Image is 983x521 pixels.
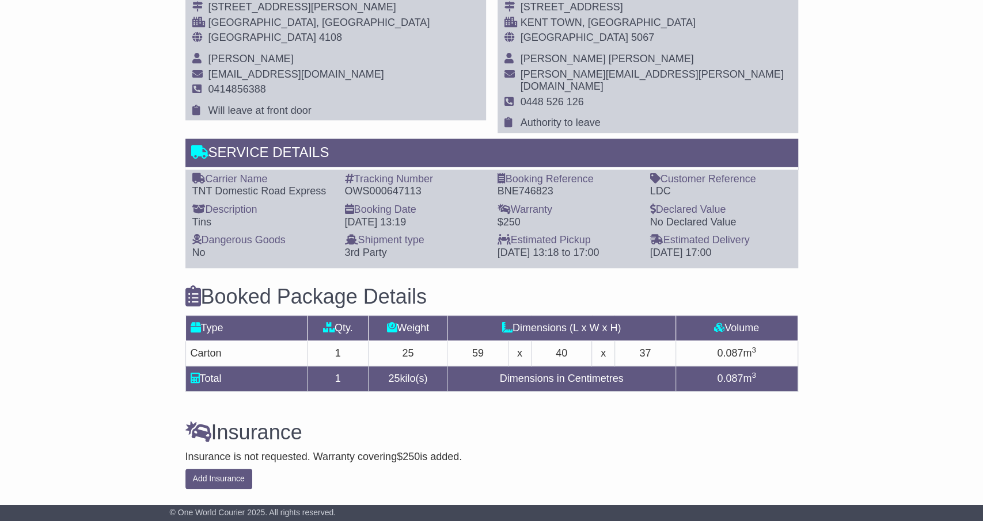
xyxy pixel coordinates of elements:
div: Booking Date [345,204,486,216]
div: [STREET_ADDRESS][PERSON_NAME] [208,1,430,14]
div: Shipment type [345,234,486,247]
td: Volume [675,315,798,340]
span: 4108 [319,32,342,43]
span: © One World Courier 2025. All rights reserved. [170,508,336,517]
div: Insurance is not requested. Warranty covering is added. [185,451,798,463]
div: OWS000647113 [345,185,486,198]
div: Warranty [498,204,639,216]
span: Authority to leave [521,117,601,128]
div: BNE746823 [498,185,639,198]
sup: 3 [752,346,756,354]
td: Total [185,366,308,391]
div: [DATE] 13:18 to 17:00 [498,247,639,259]
div: Customer Reference [650,173,791,186]
span: No [192,247,206,258]
td: Weight [369,315,447,340]
sup: 3 [752,371,756,380]
div: Booking Reference [498,173,639,186]
td: kilo(s) [369,366,447,391]
td: 40 [531,340,592,366]
span: [PERSON_NAME] [208,53,294,64]
div: Estimated Delivery [650,234,791,247]
span: Will leave at front door [208,105,312,116]
td: Carton [185,340,308,366]
span: 0.087 [717,373,743,384]
span: 0.087 [717,347,743,359]
div: LDC [650,185,791,198]
div: Dangerous Goods [192,234,333,247]
div: KENT TOWN, [GEOGRAPHIC_DATA] [521,17,791,29]
div: [GEOGRAPHIC_DATA], [GEOGRAPHIC_DATA] [208,17,430,29]
div: No Declared Value [650,216,791,229]
h3: Insurance [185,421,798,444]
td: 59 [447,340,508,366]
td: Qty. [308,315,369,340]
td: Dimensions in Centimetres [447,366,675,391]
span: 5067 [631,32,654,43]
div: Service Details [185,139,798,170]
div: $250 [498,216,639,229]
h3: Booked Package Details [185,285,798,308]
td: x [508,340,531,366]
div: Estimated Pickup [498,234,639,247]
span: 3rd Party [345,247,387,258]
td: 1 [308,366,369,391]
div: Carrier Name [192,173,333,186]
td: Type [185,315,308,340]
span: 25 [388,373,400,384]
span: 0448 526 126 [521,96,584,108]
span: [PERSON_NAME] [PERSON_NAME] [521,53,694,64]
div: Tins [192,216,333,229]
div: Description [192,204,333,216]
div: Declared Value [650,204,791,216]
span: 0414856388 [208,83,266,95]
span: [EMAIL_ADDRESS][DOMAIN_NAME] [208,68,384,80]
div: [STREET_ADDRESS] [521,1,791,14]
span: $250 [397,451,420,462]
button: Add Insurance [185,469,252,489]
div: [DATE] 13:19 [345,216,486,229]
td: 25 [369,340,447,366]
span: [GEOGRAPHIC_DATA] [521,32,628,43]
td: m [675,340,798,366]
td: m [675,366,798,391]
div: TNT Domestic Road Express [192,185,333,198]
span: [GEOGRAPHIC_DATA] [208,32,316,43]
td: 37 [614,340,675,366]
td: x [592,340,614,366]
div: [DATE] 17:00 [650,247,791,259]
span: [PERSON_NAME][EMAIL_ADDRESS][PERSON_NAME][DOMAIN_NAME] [521,68,784,93]
td: 1 [308,340,369,366]
div: Tracking Number [345,173,486,186]
td: Dimensions (L x W x H) [447,315,675,340]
